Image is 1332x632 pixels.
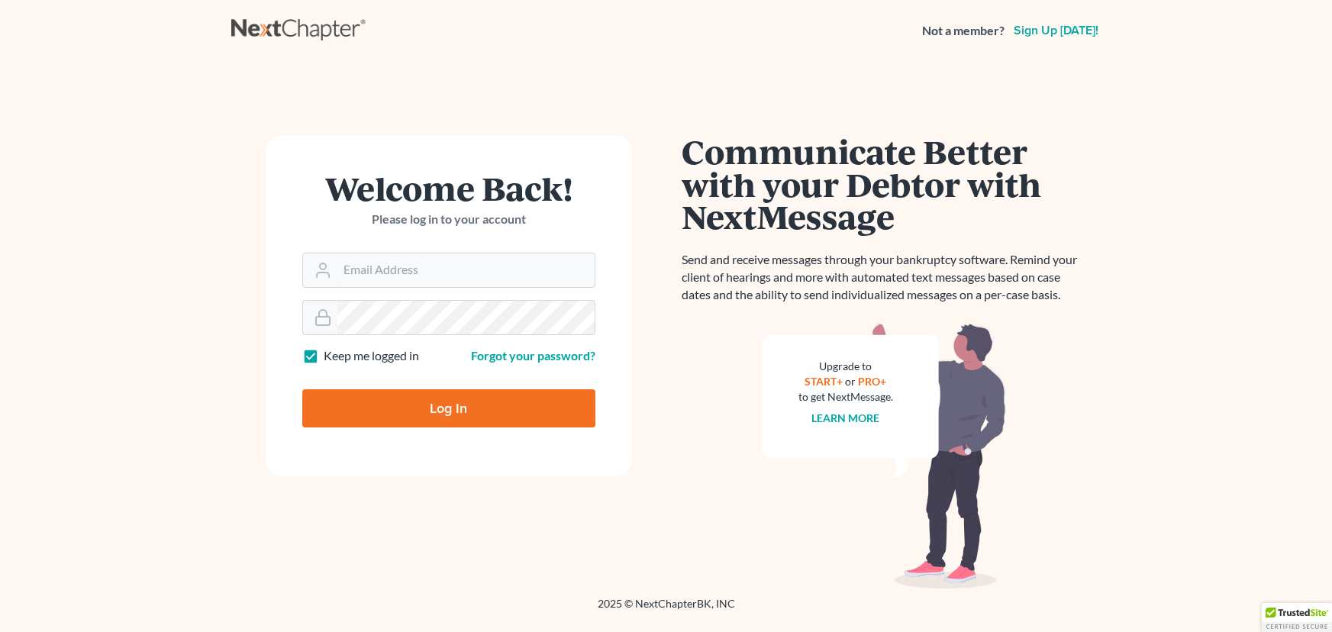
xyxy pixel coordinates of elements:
div: TrustedSite Certified [1262,603,1332,632]
p: Please log in to your account [302,211,595,228]
a: Sign up [DATE]! [1011,24,1101,37]
input: Log In [302,389,595,427]
p: Send and receive messages through your bankruptcy software. Remind your client of hearings and mo... [682,251,1086,304]
div: 2025 © NextChapterBK, INC [231,596,1101,624]
input: Email Address [337,253,595,287]
h1: Communicate Better with your Debtor with NextMessage [682,135,1086,233]
label: Keep me logged in [324,347,419,365]
strong: Not a member? [922,22,1005,40]
div: Upgrade to [798,359,893,374]
img: nextmessage_bg-59042aed3d76b12b5cd301f8e5b87938c9018125f34e5fa2b7a6b67550977c72.svg [762,322,1006,589]
h1: Welcome Back! [302,172,595,205]
a: PRO+ [858,375,886,388]
a: Forgot your password? [471,348,595,363]
a: START+ [805,375,843,388]
span: or [845,375,856,388]
a: Learn more [811,411,879,424]
div: to get NextMessage. [798,389,893,405]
